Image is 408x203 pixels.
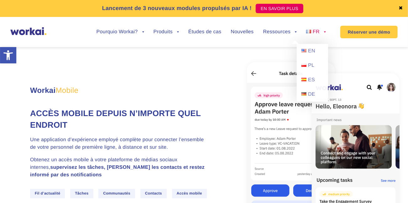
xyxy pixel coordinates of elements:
[30,136,218,151] p: Une application d’expérience employé complète pour connecter l’ensemble de votre personnel de pre...
[263,29,297,35] a: Ressources
[30,108,218,131] h4: Accès mobile depuis n’importe quel endroit
[102,8,201,20] input: you@company.com
[297,87,328,102] a: DE
[313,29,320,35] span: FR
[231,29,254,35] a: Nouvelles
[154,29,179,35] a: Produits
[308,92,315,97] span: DE
[30,85,218,96] h3: Workai
[256,4,303,13] a: EN SAVOIR PLUS
[308,63,314,68] span: PL
[297,58,328,73] a: PL
[172,189,207,198] span: Accès mobile
[399,6,403,11] a: ✖
[102,4,252,13] p: Lancement de 3 nouveaux modules propulsés par IA !
[340,26,398,38] a: Réserver une démo
[188,29,222,35] a: Études de cas
[308,77,315,83] span: ES
[3,149,172,200] iframe: Popup CTA
[297,44,328,58] a: EN
[56,86,79,95] span: Mobile
[97,29,144,35] a: Pourquio Workai?
[33,53,59,58] a: Privacy Policy
[308,48,315,54] span: EN
[297,73,328,87] a: ES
